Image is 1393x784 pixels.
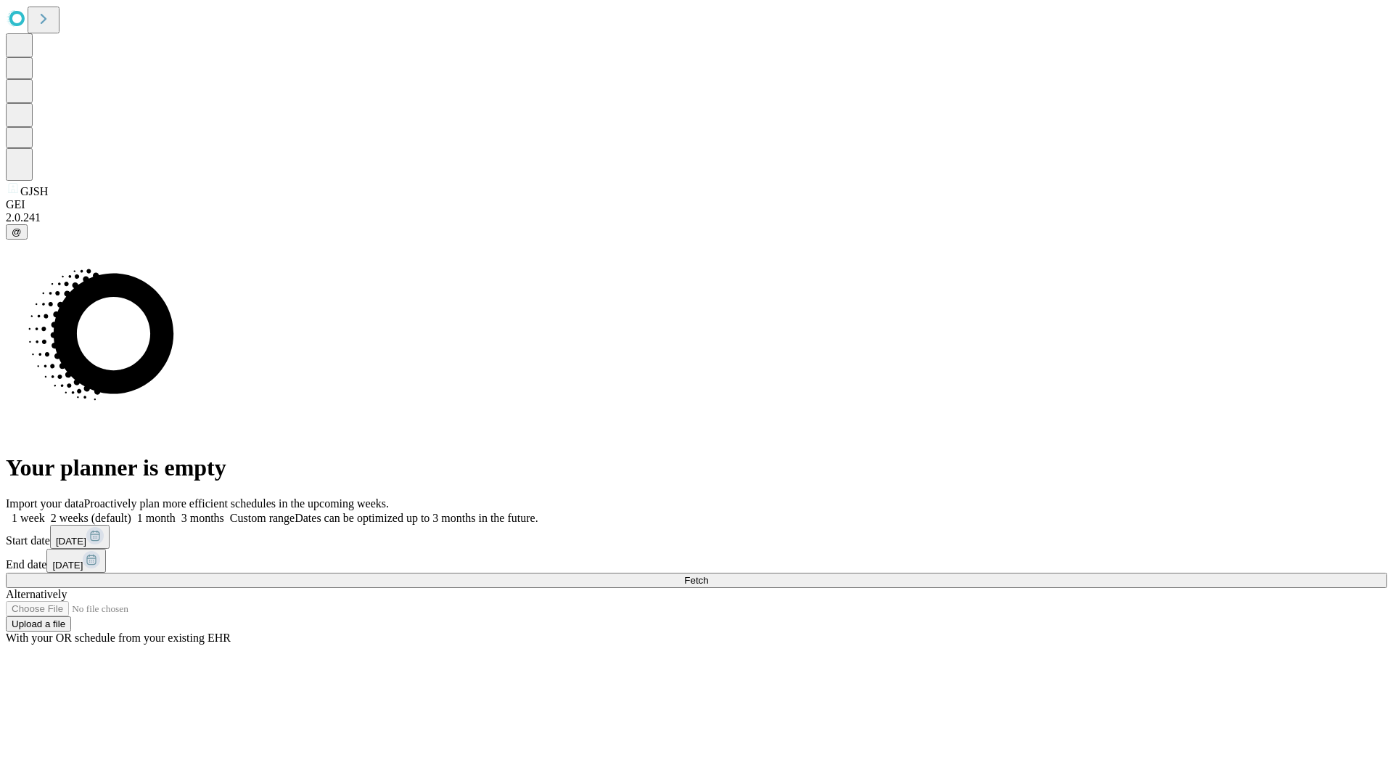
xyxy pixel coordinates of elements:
div: Start date [6,525,1387,549]
span: 1 week [12,512,45,524]
span: 1 month [137,512,176,524]
button: Upload a file [6,616,71,632]
button: @ [6,224,28,240]
span: [DATE] [52,560,83,571]
span: @ [12,226,22,237]
div: End date [6,549,1387,573]
button: [DATE] [46,549,106,573]
div: 2.0.241 [6,211,1387,224]
span: 2 weeks (default) [51,512,131,524]
span: Custom range [230,512,295,524]
h1: Your planner is empty [6,454,1387,481]
span: Fetch [684,575,708,586]
span: Alternatively [6,588,67,600]
span: GJSH [20,185,48,197]
span: [DATE] [56,536,86,547]
button: [DATE] [50,525,110,549]
span: Import your data [6,497,84,510]
span: With your OR schedule from your existing EHR [6,632,231,644]
button: Fetch [6,573,1387,588]
span: 3 months [181,512,224,524]
span: Proactively plan more efficient schedules in the upcoming weeks. [84,497,389,510]
div: GEI [6,198,1387,211]
span: Dates can be optimized up to 3 months in the future. [295,512,538,524]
